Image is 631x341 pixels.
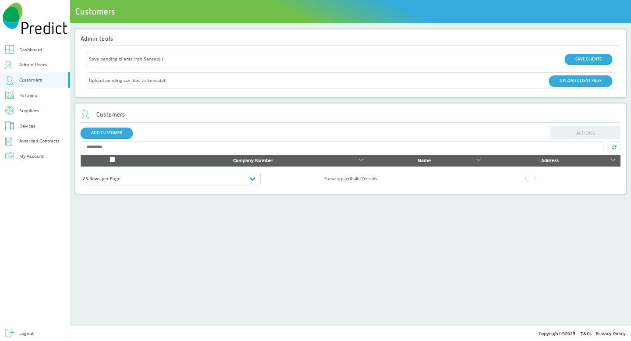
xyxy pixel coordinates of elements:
a: ADD CUSTOMER [81,128,133,138]
b: 0 [350,176,352,181]
div: Admin Users [19,60,47,69]
div: Dashboard [19,46,42,54]
img: Predict Mobile [3,3,67,34]
button: SAVE CLIENTS [565,54,612,64]
button: UPLOAD CLIENT FILES [549,75,612,85]
div: Name [374,156,475,165]
div: Customers [19,76,42,84]
div: My Account [19,152,44,160]
div: Partners [19,91,37,99]
div: 25 Rows per Page [83,174,259,183]
span: Save pending clients into Sensabill [89,55,163,63]
h2: Customers [81,110,125,120]
div: Actions [81,51,620,89]
h2: Admin tools [81,36,113,42]
div: Address [491,156,609,165]
span: Upload pending csv files to Sensabill [89,76,167,85]
div: Awarded Contracts [19,137,60,145]
div: Suppliers [19,107,39,115]
div: Copyright © 2025 [70,326,631,341]
a: T&Cs [581,330,592,337]
b: 0 [356,176,358,181]
div: Logout [19,329,34,337]
b: 0 [362,176,365,181]
div: Company Number [149,156,357,165]
div: Showing page to of results [261,174,441,183]
a: Privacy Policy [596,330,626,337]
div: Devices [19,122,35,130]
